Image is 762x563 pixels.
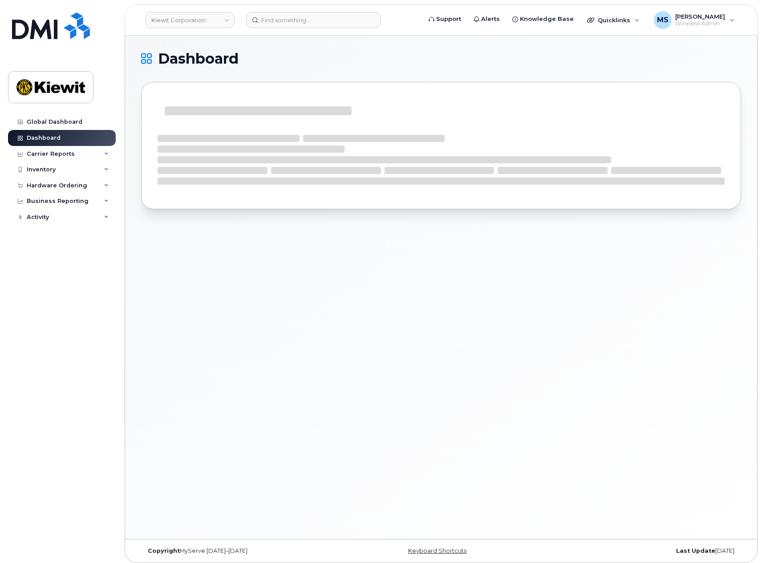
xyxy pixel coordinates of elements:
strong: Copyright [148,547,180,554]
span: Dashboard [158,52,239,65]
strong: Last Update [676,547,715,554]
div: [DATE] [541,547,741,555]
div: MyServe [DATE]–[DATE] [141,547,341,555]
a: Keyboard Shortcuts [408,547,466,554]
